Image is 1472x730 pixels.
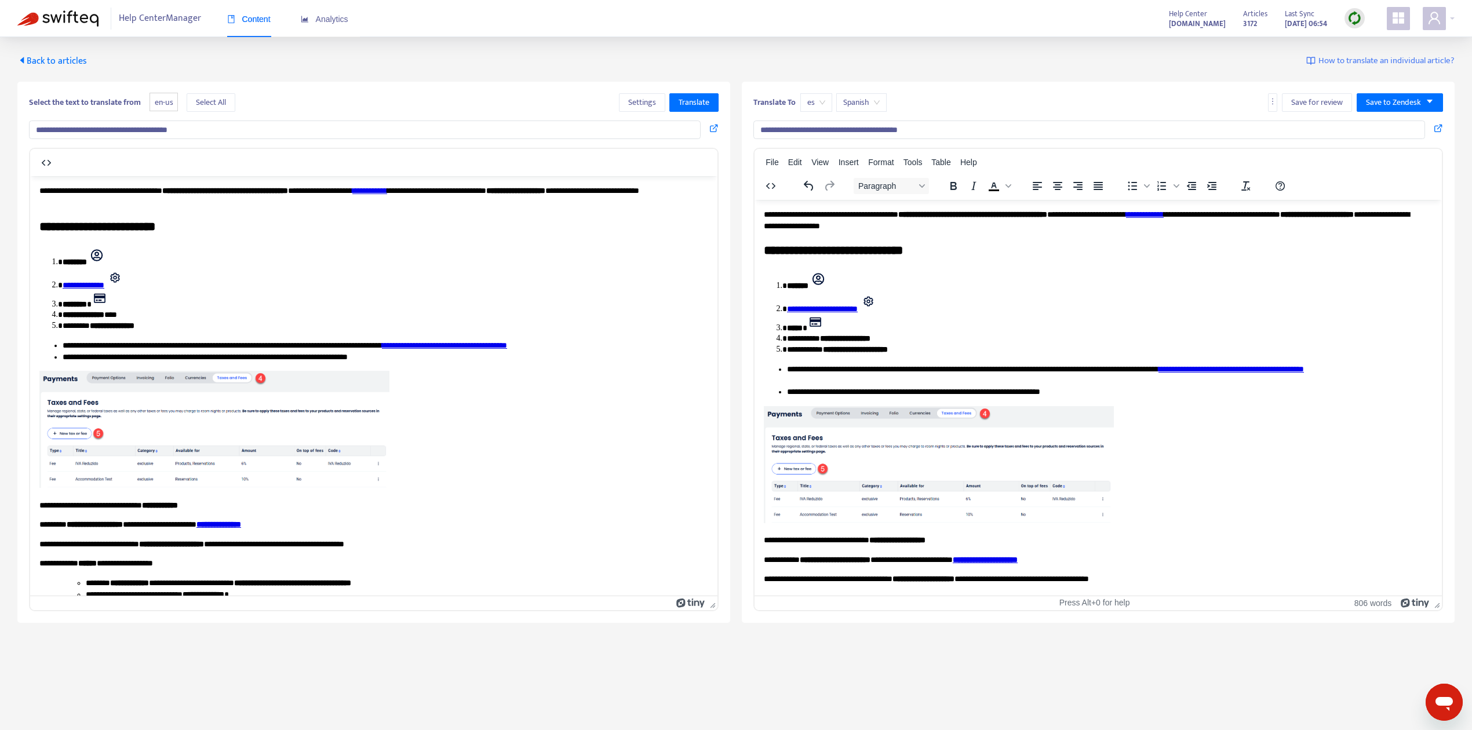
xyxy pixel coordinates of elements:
a: Powered by Tiny [676,598,705,607]
a: [DOMAIN_NAME] [1169,17,1226,30]
span: Settings [628,96,656,109]
iframe: Rich Text Area [755,200,1442,596]
button: Align left [1028,178,1047,194]
span: Analytics [301,14,348,24]
span: area-chart [301,15,309,23]
span: Articles [1243,8,1267,20]
div: Numbered list [1152,178,1181,194]
span: Back to articles [17,53,87,69]
b: Translate To [753,96,796,109]
span: caret-down [1426,97,1434,105]
button: Increase indent [1202,178,1222,194]
span: How to translate an individual article? [1318,54,1455,68]
span: book [227,15,235,23]
span: View [811,158,829,167]
span: Table [931,158,950,167]
img: image-link [1306,56,1316,65]
span: user [1427,11,1441,25]
img: Swifteq [17,10,99,27]
a: How to translate an individual article? [1306,54,1455,68]
span: appstore [1391,11,1405,25]
div: Press the Up and Down arrow keys to resize the editor. [705,596,717,610]
a: Powered by Tiny [1401,598,1430,607]
span: Paragraph [858,181,915,191]
span: es [807,94,825,111]
div: Text color Black [984,178,1013,194]
strong: [DATE] 06:54 [1285,17,1327,30]
div: Press Alt+0 for help [983,598,1207,608]
button: Align right [1068,178,1088,194]
span: Save to Zendesk [1366,96,1421,109]
span: en-us [150,93,178,112]
iframe: Botón para iniciar la ventana de mensajería [1426,684,1463,721]
button: Translate [669,93,719,112]
button: Help [1270,178,1290,194]
span: Translate [679,96,709,109]
span: Help [960,158,977,167]
button: Decrease indent [1182,178,1201,194]
span: Edit [788,158,802,167]
span: Last Sync [1285,8,1314,20]
span: Format [868,158,894,167]
span: Help Center Manager [119,8,201,30]
span: Spanish [843,94,880,111]
button: Undo [799,178,819,194]
button: Save for review [1282,93,1352,112]
strong: 3172 [1243,17,1257,30]
span: more [1269,97,1277,105]
button: Settings [619,93,665,112]
button: 806 words [1354,598,1392,608]
div: Press the Up and Down arrow keys to resize the editor. [1430,596,1442,610]
button: more [1268,93,1277,112]
span: Select All [196,96,226,109]
button: Italic [964,178,983,194]
button: Bold [943,178,963,194]
button: Save to Zendeskcaret-down [1357,93,1443,112]
div: Bullet list [1123,178,1152,194]
button: Block Paragraph [854,178,929,194]
button: Clear formatting [1236,178,1256,194]
b: Select the text to translate from [29,96,141,109]
span: File [766,158,779,167]
button: Select All [187,93,235,112]
button: Justify [1088,178,1108,194]
span: Save for review [1291,96,1343,109]
img: sync.dc5367851b00ba804db3.png [1347,11,1362,25]
span: Insert [839,158,859,167]
span: Help Center [1169,8,1207,20]
iframe: Rich Text Area [30,176,717,596]
button: Redo [819,178,839,194]
span: caret-left [17,56,27,65]
span: Tools [903,158,923,167]
span: Content [227,14,271,24]
button: Align center [1048,178,1067,194]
